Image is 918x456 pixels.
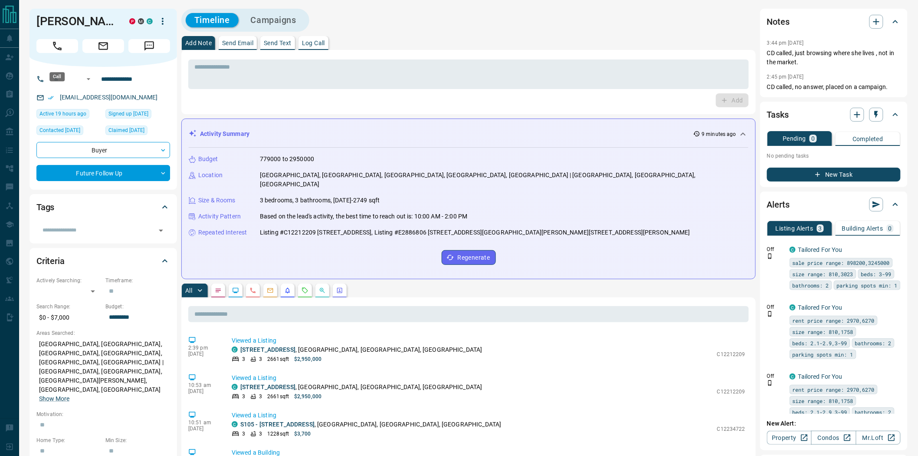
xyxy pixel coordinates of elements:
p: CD called, no answer, placed on a campaign. [767,83,901,92]
p: C12234722 [717,425,745,433]
svg: Opportunities [319,287,326,294]
p: C12212209 [717,350,745,358]
p: Timeframe: [105,277,170,284]
button: Timeline [186,13,239,27]
p: Off [767,372,784,380]
p: Based on the lead's activity, the best time to reach out is: 10:00 AM - 2:00 PM [260,212,467,221]
p: Listing #C12212209 [STREET_ADDRESS], Listing #E2886806 [STREET_ADDRESS][GEOGRAPHIC_DATA][PERSON_N... [260,228,690,237]
button: Regenerate [442,250,496,265]
div: Sat Nov 16 2024 [36,126,101,138]
button: New Task [767,168,901,182]
a: Mr.Loft [856,431,901,445]
div: condos.ca [790,304,796,311]
a: Property [767,431,812,445]
div: Thu Sep 21 2017 [105,109,170,121]
p: 2:45 pm [DATE] [767,74,804,80]
p: Building Alerts [842,225,883,231]
p: 0 [888,225,892,231]
div: property.ca [129,18,135,24]
p: Activity Pattern [198,212,241,221]
div: Criteria [36,251,170,271]
p: Listing Alerts [776,225,813,231]
p: Search Range: [36,303,101,311]
svg: Listing Alerts [284,287,291,294]
p: [DATE] [188,426,219,432]
div: condos.ca [232,384,238,390]
p: 3 bedrooms, 3 bathrooms, [DATE]-2749 sqft [260,196,380,205]
div: condos.ca [790,373,796,380]
p: [DATE] [188,388,219,394]
p: , [GEOGRAPHIC_DATA], [GEOGRAPHIC_DATA], [GEOGRAPHIC_DATA] [240,383,482,392]
p: 9 minutes ago [702,130,736,138]
span: parking spots min: 1 [793,350,853,359]
p: $2,950,000 [294,393,321,400]
button: Open [155,225,167,237]
p: Completed [852,136,883,142]
div: Future Follow Up [36,165,170,181]
p: 3 [242,355,245,363]
p: All [185,287,192,294]
div: Tags [36,197,170,218]
a: Tailored For You [798,246,843,253]
p: Viewed a Listing [232,373,745,383]
p: 3 [259,393,262,400]
p: 2:39 pm [188,345,219,351]
p: 3:44 pm [DATE] [767,40,804,46]
a: Tailored For You [798,373,843,380]
span: size range: 810,1758 [793,327,853,336]
div: condos.ca [232,421,238,427]
svg: Emails [267,287,274,294]
span: bathrooms: 2 [855,408,892,416]
div: Thu Dec 09 2021 [105,126,170,138]
button: Show More [39,394,69,403]
p: Pending [783,135,806,142]
svg: Lead Browsing Activity [232,287,239,294]
svg: Push Notification Only [767,311,773,317]
p: 1228 sqft [267,430,289,438]
div: Wed Aug 13 2025 [36,109,101,121]
svg: Push Notification Only [767,380,773,386]
span: sale price range: 898200,3245000 [793,258,890,267]
p: , [GEOGRAPHIC_DATA], [GEOGRAPHIC_DATA], [GEOGRAPHIC_DATA] [240,345,482,354]
p: C12212209 [717,388,745,396]
p: Areas Searched: [36,329,170,337]
svg: Notes [215,287,222,294]
svg: Calls [249,287,256,294]
div: condos.ca [232,347,238,353]
p: Size & Rooms [198,196,236,205]
p: Activity Summary [200,129,249,139]
h2: Notes [767,15,790,29]
p: 2661 sqft [267,355,289,363]
p: Send Text [264,40,292,46]
svg: Push Notification Only [767,253,773,259]
span: rent price range: 2970,6270 [793,316,875,325]
p: Viewed a Listing [232,336,745,345]
span: Call [36,39,78,53]
p: Send Email [222,40,253,46]
button: Open [83,74,94,84]
a: Tailored For You [798,304,843,311]
svg: Requests [302,287,308,294]
p: Repeated Interest [198,228,247,237]
p: Location [198,171,223,180]
span: bathrooms: 2 [855,339,892,347]
p: , [GEOGRAPHIC_DATA], [GEOGRAPHIC_DATA], [GEOGRAPHIC_DATA] [240,420,502,429]
span: beds: 2.1-2.9,3-99 [793,339,847,347]
p: New Alert: [767,419,901,428]
span: bathrooms: 2 [793,281,829,290]
p: 3 [242,393,245,400]
span: Active 19 hours ago [39,109,86,118]
svg: Email Verified [48,95,54,101]
h2: Tasks [767,108,789,122]
span: beds: 3-99 [861,270,892,278]
span: rent price range: 2970,6270 [793,385,875,394]
p: [GEOGRAPHIC_DATA], [GEOGRAPHIC_DATA], [GEOGRAPHIC_DATA], [GEOGRAPHIC_DATA], [GEOGRAPHIC_DATA], [G... [36,337,170,406]
a: [STREET_ADDRESS] [240,383,295,390]
div: Notes [767,11,901,32]
span: Claimed [DATE] [108,126,144,135]
p: 3 [259,355,262,363]
span: beds: 2.1-2.9,3-99 [793,408,847,416]
p: 3 [242,430,245,438]
span: Email [82,39,124,53]
p: 2661 sqft [267,393,289,400]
